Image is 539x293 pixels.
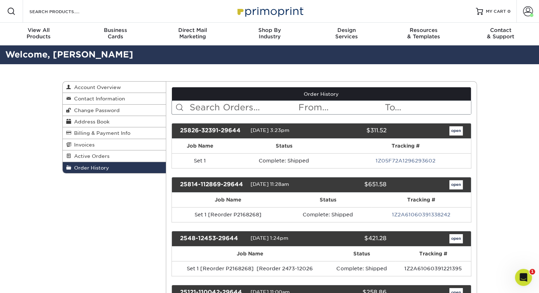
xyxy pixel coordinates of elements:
a: BusinessCards [77,23,154,45]
td: Complete: Shipped [328,261,395,276]
span: [DATE] 1:24pm [251,235,288,241]
th: Status [284,193,371,207]
a: Resources& Templates [385,23,462,45]
a: 1Z05F72A1296293602 [375,158,435,164]
span: Resources [385,27,462,33]
div: Industry [231,27,308,40]
div: Marketing [154,27,231,40]
td: Set 1 [172,153,228,168]
th: Job Name [172,139,228,153]
a: Address Book [63,116,166,127]
div: 25826-32391-29644 [175,126,251,136]
span: Billing & Payment Info [71,130,130,136]
span: Shop By [231,27,308,33]
iframe: Intercom live chat [515,269,532,286]
a: Shop ByIndustry [231,23,308,45]
a: DesignServices [308,23,385,45]
input: To... [384,101,471,114]
th: Job Name [172,247,328,261]
a: 1Z2A61060391338242 [392,212,450,217]
td: 1Z2A61060391221395 [395,261,471,276]
th: Job Name [172,193,284,207]
td: Set 1 [Reorder P2168268] [172,207,284,222]
span: Contact Information [71,96,125,101]
th: Tracking # [395,247,471,261]
th: Status [328,247,395,261]
span: Change Password [71,107,120,113]
span: Contact [462,27,539,33]
span: [DATE] 3:23pm [251,127,290,133]
span: Address Book [71,119,110,125]
th: Tracking # [371,193,471,207]
a: Billing & Payment Info [63,127,166,139]
a: Active Orders [63,150,166,162]
a: Account Overview [63,82,166,93]
span: Invoices [71,142,95,148]
a: Change Password [63,105,166,116]
span: Direct Mail [154,27,231,33]
div: & Support [462,27,539,40]
td: Complete: Shipped [284,207,371,222]
input: Search Orders... [189,101,298,114]
span: [DATE] 11:28am [251,181,289,187]
div: $651.58 [316,180,392,189]
a: Contact Information [63,93,166,104]
span: 0 [507,9,511,14]
input: From... [298,101,384,114]
div: & Templates [385,27,462,40]
a: Order History [172,87,471,101]
div: Services [308,27,385,40]
div: 25814-112869-29644 [175,180,251,189]
a: open [449,126,463,136]
span: Design [308,27,385,33]
span: MY CART [486,9,506,15]
div: $311.52 [316,126,392,136]
span: Account Overview [71,84,121,90]
span: Order History [71,165,109,171]
img: Primoprint [234,4,305,19]
span: 1 [529,269,535,275]
th: Status [228,139,340,153]
a: open [449,234,463,243]
div: $421.28 [316,234,392,243]
span: Business [77,27,154,33]
td: Complete: Shipped [228,153,340,168]
a: Direct MailMarketing [154,23,231,45]
th: Tracking # [340,139,471,153]
td: Set 1 [Reorder P2168268] [Reorder 2473-12026 [172,261,328,276]
div: 2548-12453-29644 [175,234,251,243]
input: SEARCH PRODUCTS..... [29,7,98,16]
a: Contact& Support [462,23,539,45]
div: Cards [77,27,154,40]
span: Active Orders [71,153,110,159]
a: Order History [63,162,166,173]
a: Invoices [63,139,166,150]
a: open [449,180,463,189]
